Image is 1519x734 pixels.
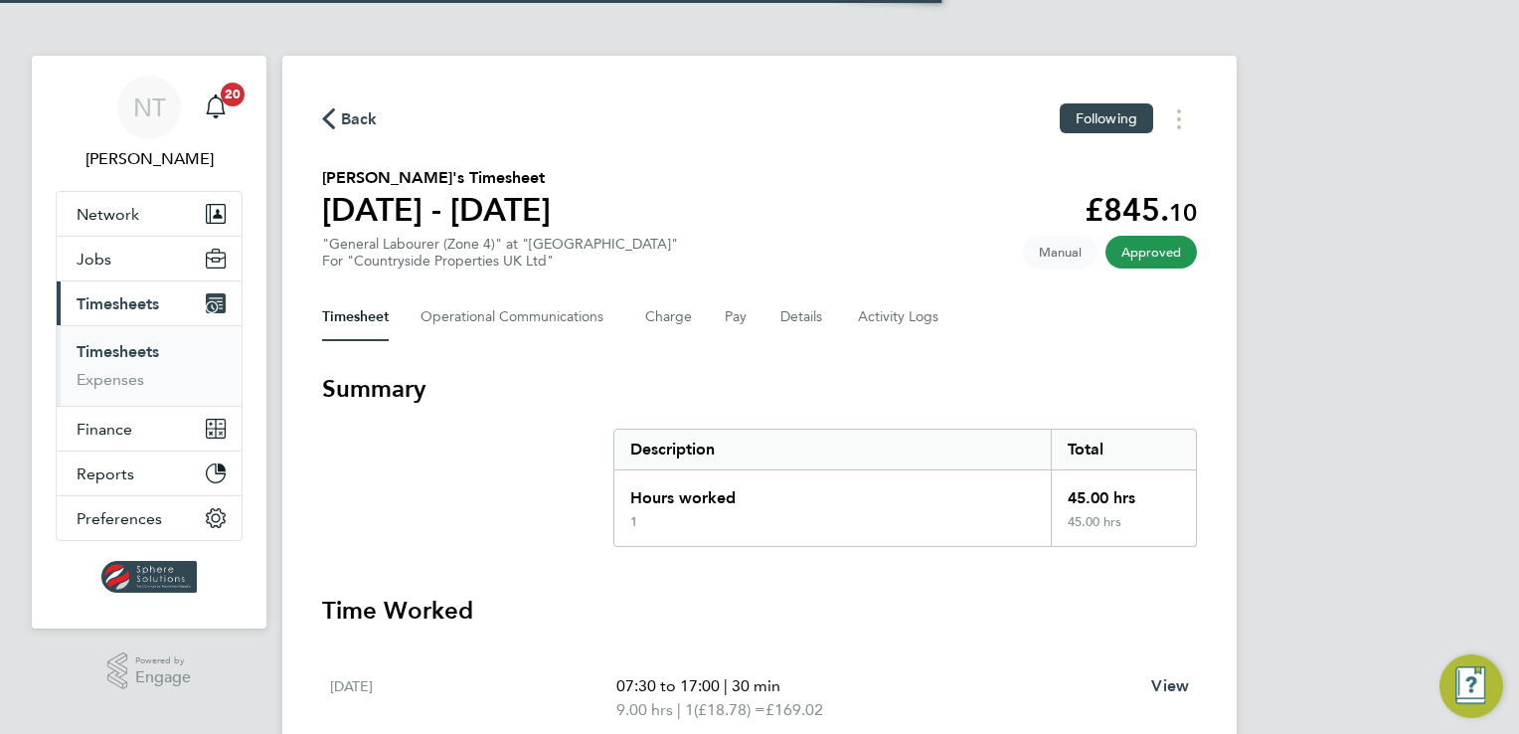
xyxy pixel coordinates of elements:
[1161,103,1197,134] button: Timesheets Menu
[685,698,694,722] span: 1
[613,429,1197,547] div: Summary
[1060,103,1153,133] button: Following
[133,94,166,120] span: NT
[322,293,389,341] button: Timesheet
[322,373,1197,405] h3: Summary
[77,509,162,528] span: Preferences
[322,236,678,270] div: "General Labourer (Zone 4)" at "[GEOGRAPHIC_DATA]"
[330,674,616,722] div: [DATE]
[32,56,266,629] nav: Main navigation
[196,76,236,139] a: 20
[616,700,673,719] span: 9.00 hrs
[1439,654,1503,718] button: Engage Resource Center
[341,107,378,131] span: Back
[1151,676,1189,695] span: View
[677,700,681,719] span: |
[322,190,551,230] h1: [DATE] - [DATE]
[57,325,242,406] div: Timesheets
[1085,191,1197,229] app-decimal: £845.
[616,676,720,695] span: 07:30 to 17:00
[56,561,243,593] a: Go to home page
[322,253,678,270] div: For "Countryside Properties UK Ltd"
[421,293,613,341] button: Operational Communications
[630,514,637,530] div: 1
[77,342,159,361] a: Timesheets
[57,407,242,451] button: Finance
[780,293,826,341] button: Details
[322,166,551,190] h2: [PERSON_NAME]'s Timesheet
[1051,470,1196,514] div: 45.00 hrs
[135,669,191,686] span: Engage
[57,496,242,540] button: Preferences
[135,652,191,669] span: Powered by
[1151,674,1189,698] a: View
[57,452,242,495] button: Reports
[221,83,245,106] span: 20
[1105,236,1197,269] span: This timesheet has been approved.
[1023,236,1097,269] span: This timesheet was manually created.
[725,293,749,341] button: Pay
[1076,109,1137,127] span: Following
[732,676,780,695] span: 30 min
[322,595,1197,627] h3: Time Worked
[77,464,134,483] span: Reports
[57,281,242,325] button: Timesheets
[77,294,159,313] span: Timesheets
[322,106,378,131] button: Back
[56,76,243,171] a: NT[PERSON_NAME]
[107,652,192,690] a: Powered byEngage
[56,147,243,171] span: Nathan Taylor
[645,293,693,341] button: Charge
[614,430,1051,469] div: Description
[1051,430,1196,469] div: Total
[77,370,144,389] a: Expenses
[77,205,139,224] span: Network
[77,250,111,269] span: Jobs
[1169,198,1197,227] span: 10
[77,420,132,439] span: Finance
[765,700,823,719] span: £169.02
[614,470,1051,514] div: Hours worked
[724,676,728,695] span: |
[694,700,765,719] span: (£18.78) =
[57,192,242,236] button: Network
[858,293,941,341] button: Activity Logs
[101,561,198,593] img: spheresolutions-logo-retina.png
[1051,514,1196,546] div: 45.00 hrs
[57,237,242,280] button: Jobs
